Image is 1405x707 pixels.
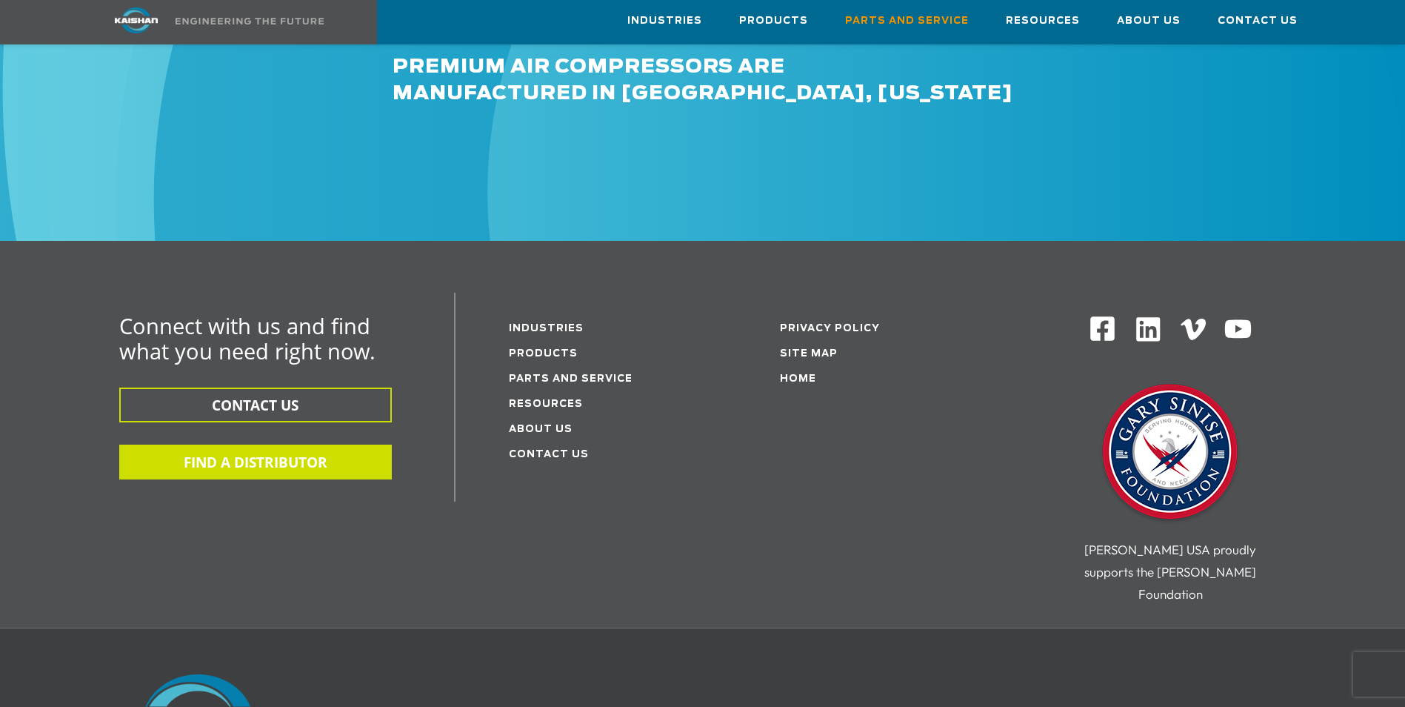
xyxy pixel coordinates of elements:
[509,425,573,434] a: About Us
[81,7,192,33] img: kaishan logo
[739,1,808,41] a: Products
[393,57,1013,103] span: premium air compressors are MANUFACTURED IN [GEOGRAPHIC_DATA], [US_STATE]
[119,311,376,365] span: Connect with us and find what you need right now.
[739,13,808,30] span: Products
[1096,379,1244,528] img: Gary Sinise Foundation
[1117,1,1181,41] a: About Us
[176,18,324,24] img: Engineering the future
[509,324,584,333] a: Industries
[845,13,969,30] span: Parts and Service
[119,388,392,422] button: CONTACT US
[780,349,838,359] a: Site Map
[1181,319,1206,340] img: Vimeo
[1224,315,1252,344] img: Youtube
[1006,13,1080,30] span: Resources
[509,450,589,459] a: Contact Us
[119,445,392,479] button: FIND A DISTRIBUTOR
[1134,315,1163,344] img: Linkedin
[780,324,880,333] a: Privacy Policy
[509,399,583,409] a: Resources
[627,1,702,41] a: Industries
[1117,13,1181,30] span: About Us
[509,374,633,384] a: Parts and service
[627,13,702,30] span: Industries
[1089,315,1116,342] img: Facebook
[1006,1,1080,41] a: Resources
[509,349,578,359] a: Products
[1218,13,1298,30] span: Contact Us
[1084,542,1256,602] span: [PERSON_NAME] USA proudly supports the [PERSON_NAME] Foundation
[780,374,816,384] a: Home
[845,1,969,41] a: Parts and Service
[1218,1,1298,41] a: Contact Us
